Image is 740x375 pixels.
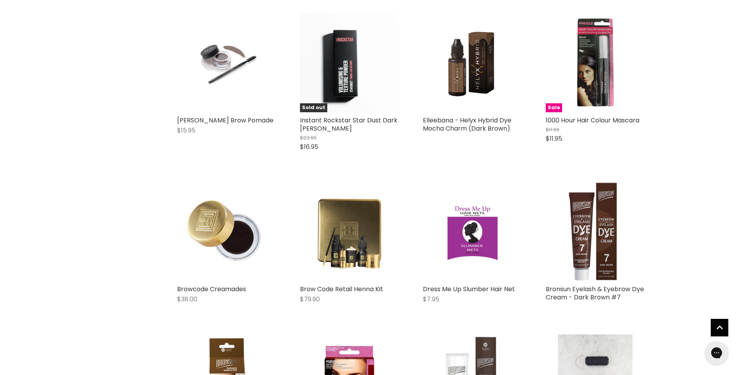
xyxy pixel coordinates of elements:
img: Dress Me Up Slumber Hair Net [439,182,506,281]
span: $15.95 [177,126,195,135]
a: 1000 Hour Hair Colour MascaraSale [546,13,645,112]
a: Instant Rockstar Star Dust Dark [PERSON_NAME] [300,116,398,133]
img: Brow Code Retail Henna Kit [300,182,399,281]
span: Sale [546,103,562,112]
a: Browcode Creamades [177,285,246,294]
span: $16.95 [300,142,318,151]
img: Browcode Creamades [177,182,277,281]
a: Bronsun Eyelash & Eyebrow Dye Cream - Dark Brown #7 [546,285,644,302]
a: Instant Rockstar Star Dust Dark Ash BrownSold out [300,13,399,112]
span: $23.95 [300,134,317,142]
a: Elleebana - Helyx Hybrid Dye Mocha Charm (Dark Brown) [423,116,511,133]
iframe: Gorgias live chat messenger [701,338,732,367]
span: $79.90 [300,295,320,304]
a: Dress Me Up Slumber Hair Net [423,182,522,281]
img: Elleebana - Helyx Hybrid Dye Mocha Charm (Dark Brown) [423,13,522,112]
span: $11.95 [546,134,562,143]
a: 1000 Hour Hair Colour Mascara [546,116,639,125]
img: Ardell Brow Pomade [193,13,260,112]
a: Ardell Brow Pomade [177,13,277,112]
img: Bronsun Eyelash & Eyebrow Dye Cream - Dark Brown #7 [546,182,645,281]
a: Dress Me Up Slumber Hair Net [423,285,515,294]
a: Brow Code Retail Henna Kit [300,285,383,294]
img: 1000 Hour Hair Colour Mascara [571,13,620,112]
span: $38.00 [177,295,197,304]
span: $11.99 [546,126,559,133]
span: $7.95 [423,295,439,304]
span: Sold out [300,103,327,112]
img: Instant Rockstar Star Dust Dark Ash Brown [300,13,399,112]
a: [PERSON_NAME] Brow Pomade [177,116,273,125]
